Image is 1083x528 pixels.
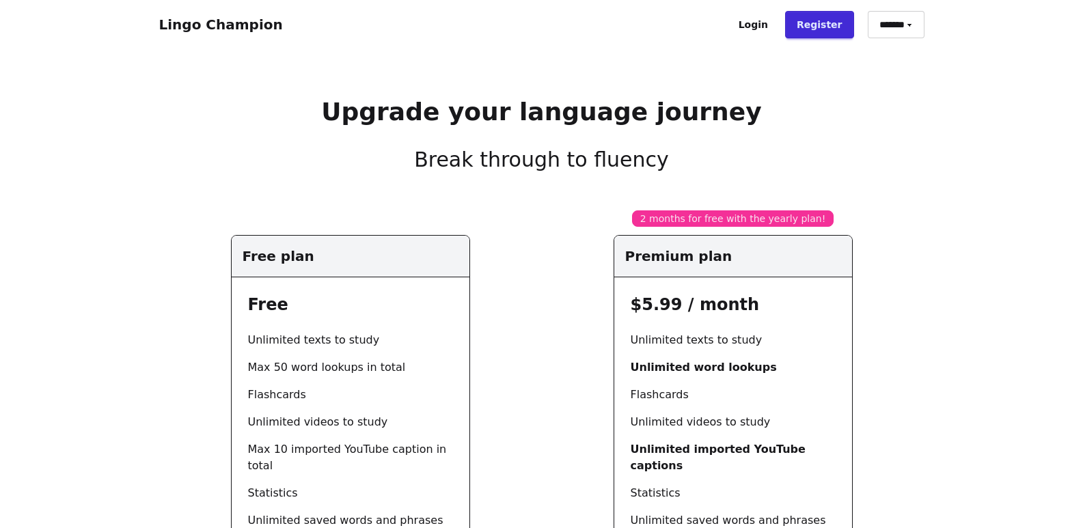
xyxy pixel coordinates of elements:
[727,11,780,38] a: Login
[248,485,453,501] li: Statistics
[243,247,458,266] h5: Free plan
[631,294,836,316] h3: $5.99 / month
[785,11,854,38] a: Register
[248,387,453,403] li: Flashcards
[248,359,453,376] li: Max 50 word lookups in total
[625,247,841,266] h5: Premium plan
[248,332,453,348] li: Unlimited texts to study
[170,98,914,126] h1: Upgrade your language journey
[248,441,453,474] li: Max 10 imported YouTube caption in total
[632,210,834,227] div: 2 months for free with the yearly plan!
[631,387,836,403] li: Flashcards
[248,294,453,316] h3: Free
[631,332,836,348] li: Unlimited texts to study
[631,359,836,376] li: Unlimited word lookups
[631,441,836,474] li: Unlimited imported YouTube captions
[631,485,836,501] li: Statistics
[159,16,283,33] a: Lingo Champion
[248,414,453,430] li: Unlimited videos to study
[170,148,914,172] p: Break through to fluency
[631,414,836,430] li: Unlimited videos to study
